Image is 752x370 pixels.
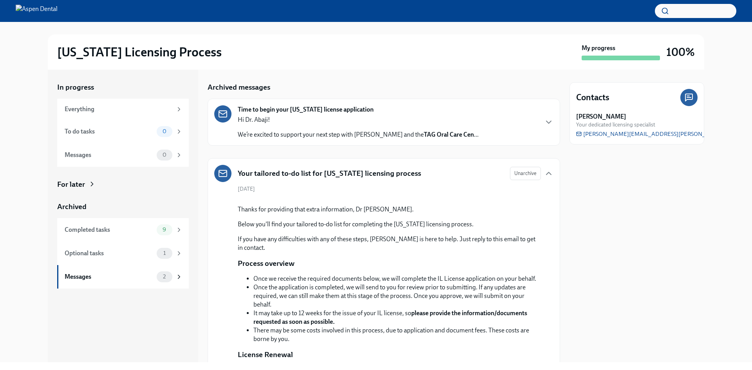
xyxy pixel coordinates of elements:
span: 2 [158,274,170,280]
span: [DATE] [238,185,255,193]
h2: [US_STATE] Licensing Process [57,44,222,60]
span: 1 [159,250,170,256]
p: Below you'll find your tailored to-do list for completing the [US_STATE] licensing process. [238,220,541,229]
a: Messages0 [57,143,189,167]
span: 0 [158,152,171,158]
a: For later [57,179,189,190]
li: Once we receive the required documents below, we will complete the IL License application on your... [253,274,541,283]
h5: Your tailored to-do list for [US_STATE] licensing process [238,168,421,179]
li: There may be some costs involved in this process, due to application and document fees. These cos... [253,326,541,343]
a: In progress [57,82,189,92]
strong: Time to begin your [US_STATE] license application [238,105,374,114]
strong: My progress [582,44,615,52]
span: 0 [158,128,171,134]
strong: TAG Oral Care Cen [424,131,474,138]
span: 9 [158,227,171,233]
a: Everything [57,99,189,120]
h5: Archived messages [208,82,270,92]
p: Thanks for providing that extra information, Dr [PERSON_NAME]. [238,205,541,214]
li: It may take up to 12 weeks for the issue of your IL license, so [253,309,541,326]
div: Everything [65,105,172,114]
h4: Contacts [576,92,609,103]
h3: 100% [666,45,695,59]
a: Optional tasks1 [57,242,189,265]
div: Optional tasks [65,249,154,258]
div: Completed tasks [65,226,154,234]
img: Aspen Dental [16,5,58,17]
p: We’re excited to support your next step with [PERSON_NAME] and the ... [238,130,479,139]
a: To do tasks0 [57,120,189,143]
button: Unarchive [510,167,541,180]
a: Archived [57,202,189,212]
div: Messages [65,151,154,159]
span: Unarchive [514,170,537,177]
span: Your dedicated licensing specialist [576,121,655,128]
a: Completed tasks9 [57,218,189,242]
div: For later [57,179,85,190]
strong: [PERSON_NAME] [576,112,626,121]
li: Once the application is completed, we will send to you for review prior to submitting. If any upd... [253,283,541,309]
p: License Renewal [238,350,293,360]
a: Messages2 [57,265,189,289]
p: Hi Dr. Abaji! [238,116,479,124]
div: Messages [65,273,154,281]
p: Process overview [238,258,295,269]
p: If you have any difficulties with any of these steps, [PERSON_NAME] is here to help. Just reply t... [238,235,541,252]
div: To do tasks [65,127,154,136]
